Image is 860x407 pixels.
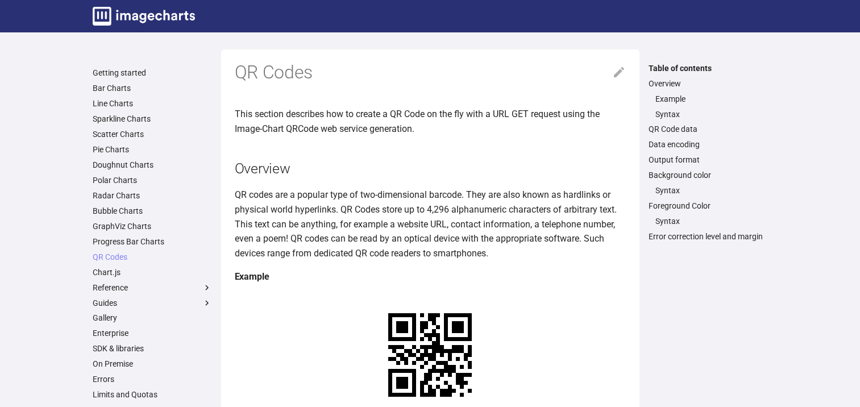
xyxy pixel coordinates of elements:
[93,343,212,354] a: SDK & libraries
[649,185,768,196] nav: Background color
[93,221,212,231] a: GraphViz Charts
[235,61,626,85] h1: QR Codes
[93,190,212,201] a: Radar Charts
[93,7,195,26] img: logo
[93,389,212,400] a: Limits and Quotas
[649,216,768,226] nav: Foreground Color
[93,114,212,124] a: Sparkline Charts
[93,206,212,216] a: Bubble Charts
[235,159,626,178] h2: Overview
[93,359,212,369] a: On Premise
[93,98,212,109] a: Line Charts
[655,185,768,196] a: Syntax
[649,124,768,134] a: QR Code data
[649,155,768,165] a: Output format
[649,78,768,89] a: Overview
[235,107,626,136] p: This section describes how to create a QR Code on the fly with a URL GET request using the Image-...
[655,94,768,104] a: Example
[93,298,212,308] label: Guides
[655,216,768,226] a: Syntax
[93,68,212,78] a: Getting started
[655,109,768,119] a: Syntax
[93,160,212,170] a: Doughnut Charts
[93,83,212,93] a: Bar Charts
[93,283,212,293] label: Reference
[93,313,212,323] a: Gallery
[642,63,775,73] label: Table of contents
[649,139,768,149] a: Data encoding
[649,94,768,119] nav: Overview
[649,201,768,211] a: Foreground Color
[93,252,212,262] a: QR Codes
[235,188,626,260] p: QR codes are a popular type of two-dimensional barcode. They are also known as hardlinks or physi...
[642,63,775,242] nav: Table of contents
[93,175,212,185] a: Polar Charts
[649,231,768,242] a: Error correction level and margin
[649,170,768,180] a: Background color
[88,2,200,30] a: Image-Charts documentation
[93,267,212,277] a: Chart.js
[235,269,626,284] h4: Example
[93,129,212,139] a: Scatter Charts
[93,328,212,338] a: Enterprise
[93,374,212,384] a: Errors
[93,144,212,155] a: Pie Charts
[93,236,212,247] a: Progress Bar Charts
